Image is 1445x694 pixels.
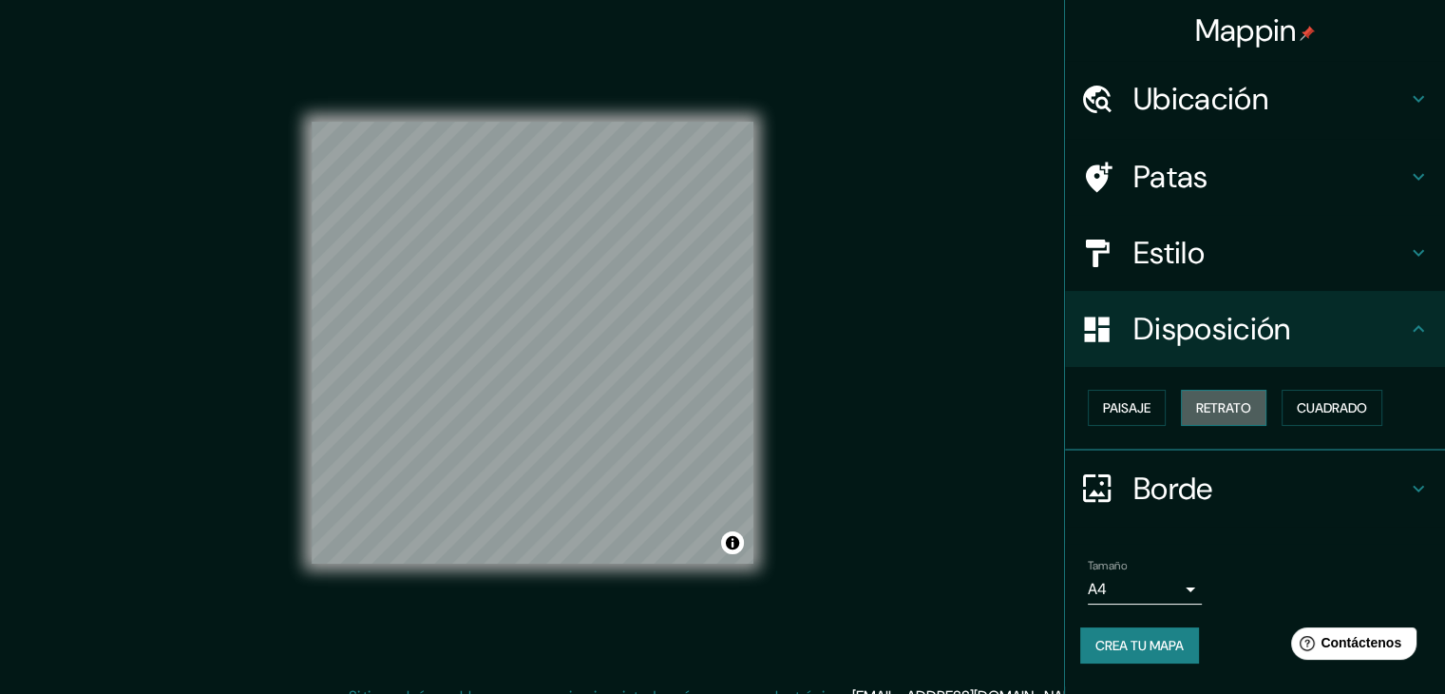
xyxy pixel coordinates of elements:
[1133,79,1268,119] font: Ubicación
[1065,291,1445,367] div: Disposición
[1088,390,1166,426] button: Paisaje
[1181,390,1266,426] button: Retrato
[1088,579,1107,599] font: A4
[721,531,744,554] button: Activar o desactivar atribución
[1088,574,1202,605] div: A4
[1276,620,1424,673] iframe: Lanzador de widgets de ayuda
[1065,215,1445,291] div: Estilo
[1133,309,1290,349] font: Disposición
[1282,390,1382,426] button: Cuadrado
[1088,558,1127,573] font: Tamaño
[1133,157,1208,197] font: Patas
[1103,399,1150,416] font: Paisaje
[1065,451,1445,527] div: Borde
[1065,139,1445,215] div: Patas
[1133,233,1205,273] font: Estilo
[1065,61,1445,137] div: Ubicación
[1300,26,1315,41] img: pin-icon.png
[1133,469,1213,509] font: Borde
[1195,10,1297,50] font: Mappin
[1080,627,1199,664] button: Crea tu mapa
[312,122,753,564] canvas: Mapa
[1095,637,1184,654] font: Crea tu mapa
[1196,399,1251,416] font: Retrato
[1297,399,1367,416] font: Cuadrado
